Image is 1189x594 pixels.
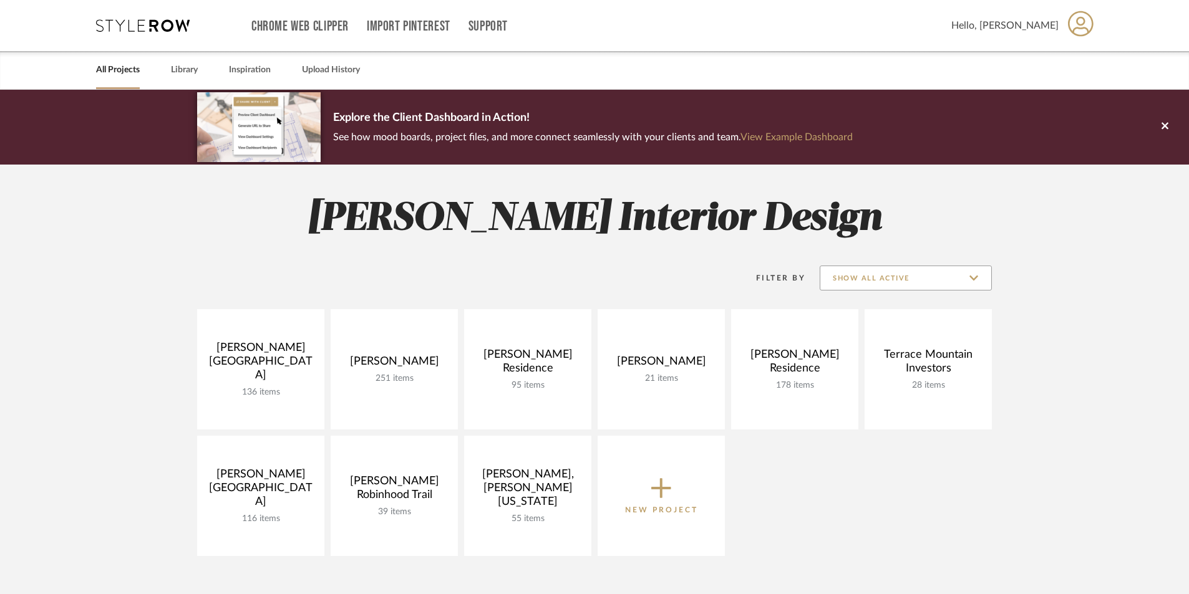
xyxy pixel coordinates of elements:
div: [PERSON_NAME] Robinhood Trail [341,474,448,507]
div: 39 items [341,507,448,517]
div: [PERSON_NAME] [608,355,715,373]
div: Filter By [740,272,805,284]
a: Upload History [302,62,360,79]
a: View Example Dashboard [740,132,853,142]
img: d5d033c5-7b12-40c2-a960-1ecee1989c38.png [197,92,321,161]
div: Terrace Mountain Investors [875,348,982,380]
div: [PERSON_NAME] Residence [741,348,848,380]
div: 136 items [207,387,314,398]
p: See how mood boards, project files, and more connect seamlessly with your clients and team. [333,128,853,146]
div: [PERSON_NAME][GEOGRAPHIC_DATA] [207,467,314,514]
div: [PERSON_NAME] [341,355,448,373]
span: Hello, [PERSON_NAME] [951,18,1059,33]
div: 21 items [608,373,715,384]
p: Explore the Client Dashboard in Action! [333,108,853,128]
div: 95 items [474,380,581,391]
a: All Projects [96,62,140,79]
a: Import Pinterest [367,21,450,32]
a: Support [468,21,508,32]
div: 251 items [341,373,448,384]
div: [PERSON_NAME], [PERSON_NAME] [US_STATE] [474,467,581,514]
a: Library [171,62,198,79]
button: New Project [598,436,725,556]
div: [PERSON_NAME][GEOGRAPHIC_DATA] [207,341,314,387]
p: New Project [625,504,698,516]
div: 28 items [875,380,982,391]
div: 116 items [207,514,314,524]
div: 55 items [474,514,581,524]
h2: [PERSON_NAME] Interior Design [145,196,1044,242]
a: Chrome Web Clipper [251,21,349,32]
a: Inspiration [229,62,271,79]
div: 178 items [741,380,848,391]
div: [PERSON_NAME] Residence [474,348,581,380]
